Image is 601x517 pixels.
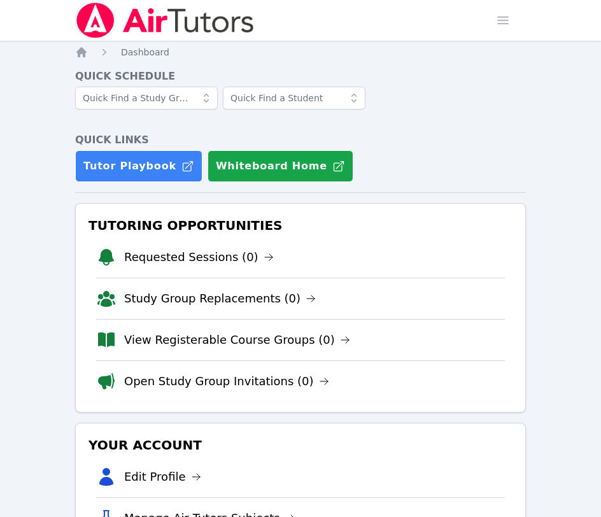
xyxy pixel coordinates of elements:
a: Tutor Playbook [75,150,202,182]
img: Air Tutors [75,3,255,38]
input: Quick Find a Student [223,87,365,110]
a: Open Study Group Invitations (0) [124,372,329,390]
a: View Registerable Course Groups (0) [124,331,350,349]
span: Dashboard [121,47,169,57]
h3: Tutoring Opportunities [86,214,515,237]
h3: Your Account [86,434,515,457]
a: Dashboard [121,46,169,59]
h4: Quick Links [75,132,526,148]
nav: Breadcrumb [75,46,526,59]
h4: Quick Schedule [75,69,526,84]
a: Requested Sessions (0) [124,248,274,266]
button: Whiteboard Home [208,150,353,182]
a: Study Group Replacements (0) [124,290,316,308]
input: Quick Find a Study Group [75,87,218,110]
a: Edit Profile [124,468,201,486]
